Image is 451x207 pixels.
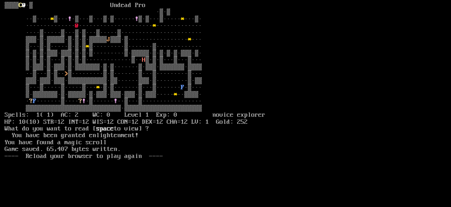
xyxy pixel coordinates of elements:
font: ! [114,98,117,105]
font: ! [82,98,86,105]
font: @ [75,22,79,29]
font: ? [79,98,82,105]
font: @ [22,2,26,9]
larn: ▒▒▒▒ ·▒ Undead Pro ·▒·▒ ··▒···· ▒··· ·▒···▒···▒·▒······ ▒·▒···▒····· ···▒· ·············· ·······... [5,2,289,197]
font: F [181,84,184,91]
font: H [142,56,146,63]
font: ! [68,16,72,23]
font: F [33,98,36,105]
font: C [19,2,22,9]
b: space [96,125,114,132]
font: ! [135,16,138,23]
font: > [64,70,68,77]
font: ? [29,98,33,105]
font: J [107,36,110,43]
